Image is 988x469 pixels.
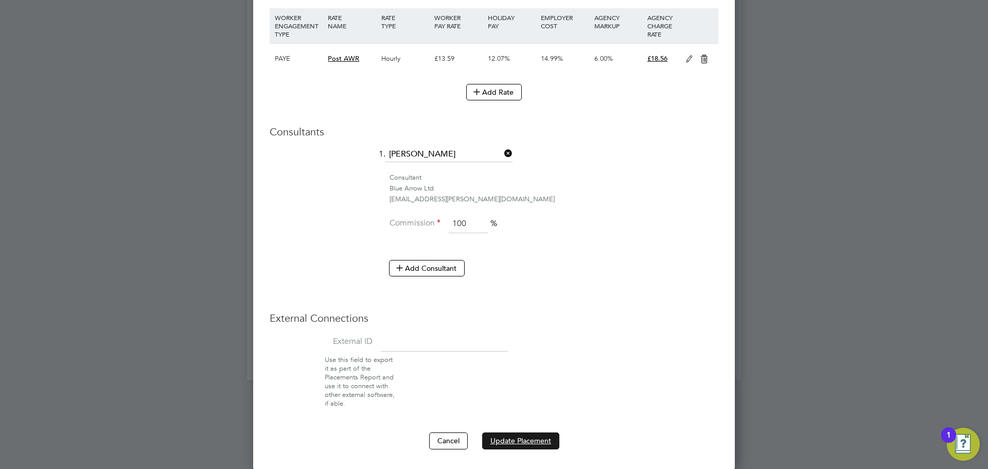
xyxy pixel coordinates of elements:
li: 1. [270,147,718,172]
span: 12.07% [488,54,510,63]
div: EMPLOYER COST [538,8,591,35]
div: Hourly [379,44,432,74]
span: Use this field to export it as part of the Placements Report and use it to connect with other ext... [325,355,395,407]
div: £13.59 [432,44,485,74]
span: % [490,218,497,229]
button: Add Rate [466,84,522,100]
div: 1 [946,435,951,448]
div: AGENCY MARKUP [592,8,645,35]
div: PAYE [272,44,325,74]
button: Cancel [429,432,468,449]
label: External ID [270,336,373,347]
div: RATE TYPE [379,8,432,35]
div: AGENCY CHARGE RATE [645,8,680,43]
button: Add Consultant [389,260,465,276]
div: WORKER PAY RATE [432,8,485,35]
span: 6.00% [594,54,613,63]
label: Commission [389,218,440,229]
h3: External Connections [270,311,718,325]
div: HOLIDAY PAY [485,8,538,35]
div: WORKER ENGAGEMENT TYPE [272,8,325,43]
span: Post AWR [328,54,359,63]
span: £18.56 [647,54,667,63]
input: Search for... [385,147,513,162]
div: Blue Arrow Ltd. [390,183,718,194]
div: Consultant [390,172,718,183]
button: Open Resource Center, 1 new notification [947,428,980,461]
h3: Consultants [270,125,718,138]
span: 14.99% [541,54,563,63]
div: [EMAIL_ADDRESS][PERSON_NAME][DOMAIN_NAME] [390,194,718,205]
button: Update Placement [482,432,559,449]
div: RATE NAME [325,8,378,35]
